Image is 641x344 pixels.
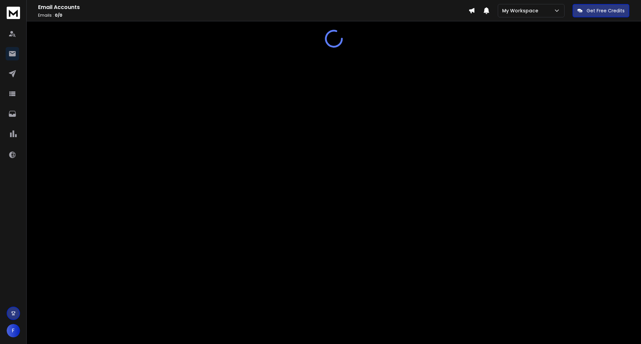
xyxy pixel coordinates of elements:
[573,4,629,17] button: Get Free Credits
[38,13,468,18] p: Emails :
[587,7,625,14] p: Get Free Credits
[7,324,20,337] button: F
[38,3,468,11] h1: Email Accounts
[7,7,20,19] img: logo
[55,12,62,18] span: 0 / 0
[502,7,541,14] p: My Workspace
